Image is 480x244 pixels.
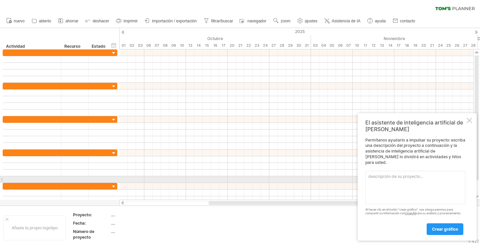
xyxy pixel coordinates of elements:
[253,42,261,49] div: Jueves, 23 de octubre de 2025
[263,43,268,48] font: 24
[419,42,428,49] div: Jueves, 20 de noviembre de 2025
[207,36,223,41] font: Octubre
[411,42,419,49] div: Miércoles, 19 de noviembre de 2025
[84,17,111,25] a: deshacer
[230,43,234,48] font: 20
[73,212,92,217] font: Proyecto:
[73,221,86,226] font: Fecha:
[296,17,319,25] a: ajustes
[438,43,443,48] font: 24
[364,43,367,48] font: 11
[271,43,276,48] font: 27
[294,42,303,49] div: Jueves, 30 de octubre de 2025
[114,17,140,25] a: imprimir
[421,43,426,48] font: 20
[405,211,415,215] a: OpenAI
[346,43,351,48] font: 07
[446,43,451,48] font: 25
[153,42,161,49] div: Martes, 7 de octubre de 2025
[146,43,151,48] font: 06
[365,208,453,215] font: Al hacer clic en el botón "crear gráfico", nos otorga permiso para compartir su información con
[332,19,360,23] font: Asistencia de IA
[305,43,309,48] font: 31
[366,17,388,25] a: ayuda
[219,42,228,49] div: Viernes, 17 de octubre de 2025
[353,42,361,49] div: Lunes, 10 de noviembre de 2025
[303,42,311,49] div: Viernes, 31 de octubre de 2025
[119,42,128,49] div: Miércoles, 1 de octubre de 2025
[93,19,109,23] font: deshacer
[365,119,463,133] font: El asistente de inteligencia artificial de [PERSON_NAME]
[432,227,458,232] font: crear gráfico
[122,43,126,48] font: 01
[380,43,384,48] font: 13
[286,42,294,49] div: Miércoles, 29 de octubre de 2025
[295,29,305,34] font: 2025
[178,42,186,49] div: Viernes, 10 de octubre de 2025
[261,42,269,49] div: Viernes, 24 de octubre de 2025
[319,42,328,49] div: Martes, 4 de noviembre de 2025
[384,36,405,41] font: Noviembre
[313,43,318,48] font: 03
[39,19,51,23] font: abierto
[111,212,115,217] font: ....
[471,43,476,48] font: 28
[323,17,362,25] a: Asistencia de IA
[305,19,317,23] font: ajustes
[413,43,417,48] font: 19
[161,42,169,49] div: Miércoles, 8 de octubre de 2025
[202,17,235,25] a: filtrar/buscar
[338,43,343,48] font: 06
[213,43,217,48] font: 16
[152,19,197,23] font: importación / exportación
[236,42,244,49] div: Martes, 21 de octubre de 2025
[428,42,436,49] div: Viernes, 21 de noviembre de 2025
[130,43,134,48] font: 02
[394,42,403,49] div: Lunes, 17 de noviembre de 2025
[136,42,144,49] div: Viernes, 3 de octubre de 2025
[138,43,143,48] font: 03
[211,19,233,23] font: filtrar/buscar
[372,43,376,48] font: 12
[143,17,199,25] a: importación / exportación
[203,42,211,49] div: Miércoles, 15 de octubre de 2025
[427,223,463,235] a: crear gráfico
[92,44,105,49] font: Estado
[468,239,479,244] div: v 422
[128,42,136,49] div: Jueves, 2 de octubre de 2025
[73,229,94,240] font: Número de proyecto
[222,43,225,48] font: 17
[169,42,178,49] div: Jueves, 9 de octubre de 2025
[403,42,411,49] div: Martes, 18 de noviembre de 2025
[247,19,266,23] font: navegador
[205,43,209,48] font: 15
[186,42,194,49] div: Lunes, 13 de octubre de 2025
[238,17,268,25] a: navegador
[228,42,236,49] div: Lunes, 20 de octubre de 2025
[278,42,286,49] div: Martes, 28 de octubre de 2025
[344,42,353,49] div: Viernes, 7 de noviembre de 2025
[155,43,159,48] font: 07
[123,19,138,23] font: imprimir
[391,17,417,25] a: contacto
[280,43,284,48] font: 28
[336,42,344,49] div: Jueves, 6 de noviembre de 2025
[444,42,453,49] div: Martes, 25 de noviembre de 2025
[180,43,184,48] font: 10
[12,225,58,230] font: Añade tu propio logotipo
[255,43,259,48] font: 23
[330,43,334,48] font: 05
[463,43,467,48] font: 27
[455,43,459,48] font: 26
[328,42,336,49] div: Miércoles, 5 de noviembre de 2025
[238,43,242,48] font: 21
[453,42,461,49] div: Miércoles, 26 de noviembre de 2025
[281,19,290,23] font: zoom
[355,43,359,48] font: 10
[436,42,444,49] div: Lunes, 24 de noviembre de 2025
[469,42,478,49] div: Viernes, 28 de noviembre de 2025
[272,17,292,25] a: zoom
[311,42,319,49] div: Lunes, 3 de noviembre de 2025
[378,42,386,49] div: Jueves, 13 de noviembre de 2025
